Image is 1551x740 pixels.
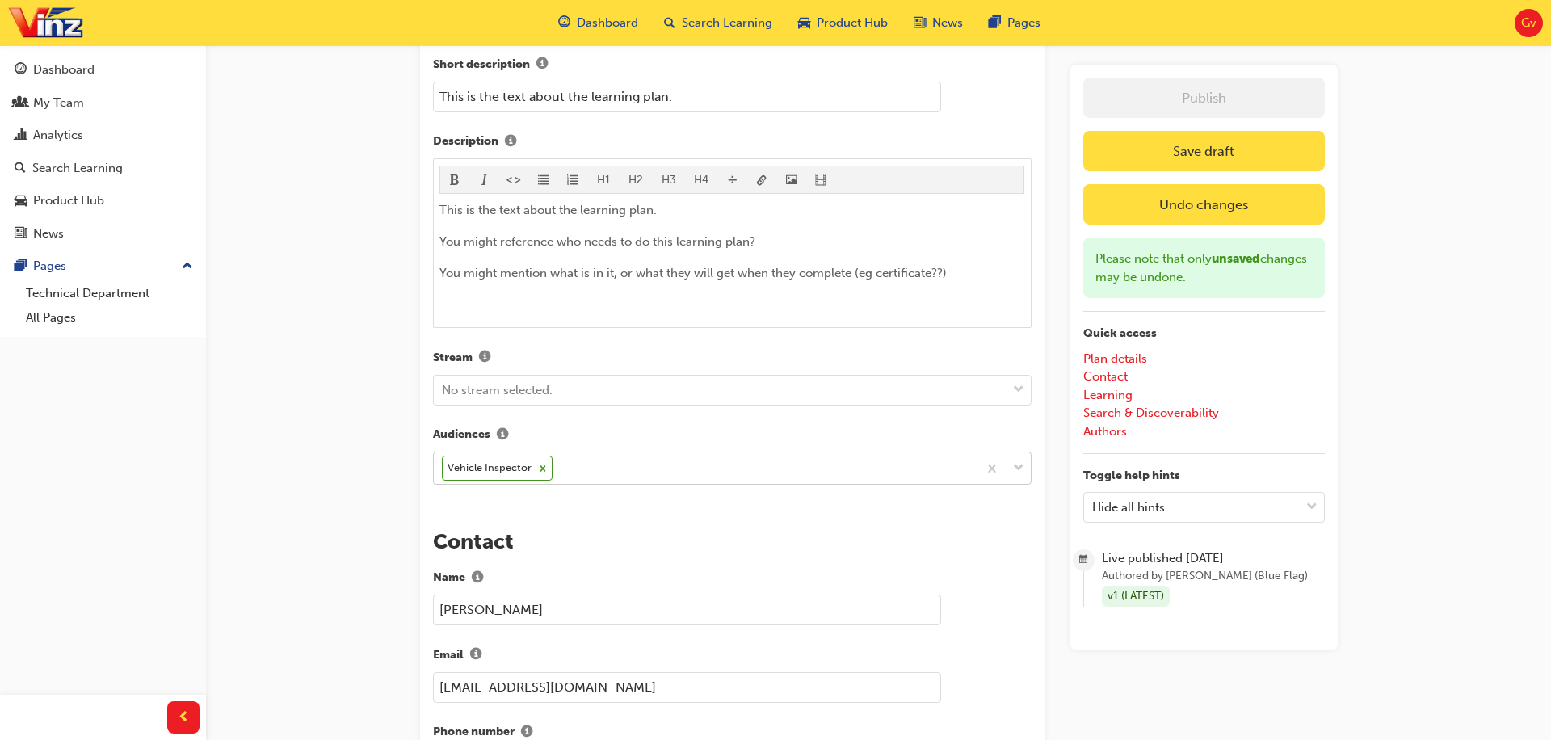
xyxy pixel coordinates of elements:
span: guage-icon [558,13,570,33]
a: Authors [1083,424,1127,439]
span: car-icon [798,13,810,33]
button: format_bold-icon [440,166,470,193]
button: video-icon [806,166,836,193]
button: link-icon [747,166,777,193]
label: Email [433,645,1032,666]
a: Product Hub [6,186,200,216]
div: Dashboard [33,61,95,79]
img: vinz [8,5,83,41]
button: format_monospace-icon [499,166,529,193]
span: info-icon [470,649,481,662]
span: format_ul-icon [538,174,549,188]
a: My Team [6,88,200,118]
a: Learning [1083,388,1133,402]
label: Name [433,568,1032,589]
div: Please note that only changes may be undone. [1083,238,1325,298]
button: Pages [6,251,200,281]
button: Undo changes [1083,184,1325,225]
a: Analytics [6,120,200,150]
span: calendar-icon [1079,550,1088,570]
button: Email [464,645,488,666]
span: Audiences [433,426,490,444]
button: divider-icon [718,166,748,193]
span: format_italic-icon [479,174,490,188]
button: Publish [1083,78,1325,118]
span: Authored by [PERSON_NAME] (Blue Flag) [1102,567,1324,586]
span: video-icon [815,174,826,188]
p: Toggle help hints [1083,467,1325,486]
button: Name [465,568,490,589]
span: info-icon [497,429,508,443]
span: prev-icon [178,708,190,728]
a: guage-iconDashboard [545,6,651,40]
span: info-icon [479,351,490,365]
div: Hide all hints [1092,498,1165,516]
span: info-icon [536,58,548,72]
span: You might mention what is in it, or what they will get when they complete (eg certificate??) [439,266,947,280]
a: Plan details [1083,351,1147,366]
a: car-iconProduct Hub [785,6,901,40]
span: format_bold-icon [449,174,460,188]
span: image-icon [786,174,797,188]
div: My Team [33,94,84,112]
label: Short description [433,54,1032,75]
a: Dashboard [6,55,200,85]
button: Stream [473,347,497,368]
button: H3 [653,166,686,193]
a: Search & Discoverability [1083,406,1219,420]
span: divider-icon [727,174,738,188]
a: News [6,219,200,249]
button: H4 [685,166,718,193]
button: Audiences [490,425,515,446]
span: pages-icon [989,13,1001,33]
span: search-icon [15,162,26,176]
button: Description [498,132,523,153]
div: v1 (LATEST) [1102,586,1170,608]
a: pages-iconPages [976,6,1053,40]
a: search-iconSearch Learning [651,6,785,40]
span: info-icon [505,136,516,149]
span: chart-icon [15,128,27,143]
div: Vehicle Inspector [443,456,534,480]
span: News [932,14,963,32]
a: Search Learning [6,153,200,183]
button: format_italic-icon [470,166,500,193]
span: Dashboard [577,14,638,32]
div: Analytics [33,126,83,145]
button: Short description [530,54,554,75]
span: car-icon [15,194,27,208]
button: format_ul-icon [529,166,559,193]
button: Gv [1515,9,1543,37]
span: Live published [DATE] [1102,549,1324,568]
p: Quick access [1083,325,1325,343]
button: DashboardMy TeamAnalyticsSearch LearningProduct HubNews [6,52,200,251]
span: pages-icon [15,259,27,274]
span: format_monospace-icon [508,174,519,188]
button: H2 [620,166,653,193]
div: Product Hub [33,191,104,210]
span: news-icon [15,227,27,242]
span: guage-icon [15,63,27,78]
span: Gv [1521,14,1536,32]
div: Pages [33,257,66,275]
span: search-icon [664,13,675,33]
label: Stream [433,347,1032,368]
a: news-iconNews [901,6,976,40]
span: format_ol-icon [567,174,578,188]
h2: Contact [433,529,1032,555]
span: news-icon [914,13,926,33]
span: up-icon [182,256,193,277]
span: link-icon [756,174,767,188]
button: format_ol-icon [558,166,588,193]
span: info-icon [472,572,483,586]
span: down-icon [1013,458,1024,479]
a: Technical Department [19,281,200,306]
div: News [33,225,64,243]
a: Contact [1083,369,1128,384]
span: down-icon [1013,380,1024,401]
button: Save draft [1083,131,1325,171]
span: info-icon [521,726,532,740]
span: This is the text about the learning plan. [439,203,657,217]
